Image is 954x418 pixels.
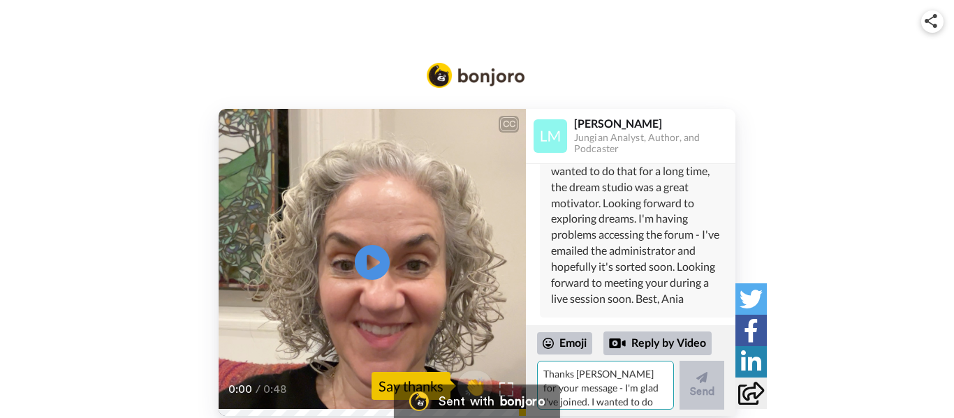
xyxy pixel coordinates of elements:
[925,14,937,28] img: ic_share.svg
[574,132,735,156] div: Jungian Analyst, Author, and Podcaster
[500,395,545,408] div: bonjoro
[457,375,492,397] span: 👏
[409,391,429,411] img: Bonjoro Logo
[537,332,592,354] div: Emoji
[394,385,560,418] a: Bonjoro LogoSent withbonjoro
[603,331,712,355] div: Reply by Video
[256,381,260,398] span: /
[439,395,494,408] div: Sent with
[574,117,735,130] div: [PERSON_NAME]
[228,381,253,398] span: 0:00
[551,131,724,306] div: Thanks [PERSON_NAME] for your message - I'm glad I've joined. I wanted to do that for a long time...
[372,372,450,400] div: Say thanks
[680,361,724,410] button: Send
[263,381,288,398] span: 0:48
[499,382,513,396] img: Full screen
[609,335,626,352] div: Reply by Video
[534,119,567,153] img: Profile Image
[427,63,524,88] img: Bonjoro Logo
[500,117,518,131] div: CC
[457,371,492,402] button: 👏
